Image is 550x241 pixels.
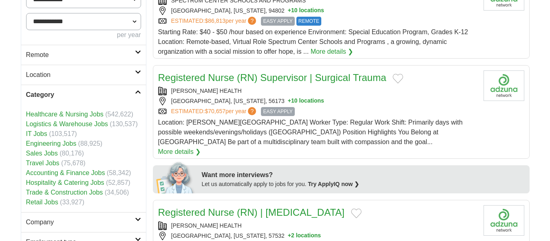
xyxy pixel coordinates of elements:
[60,150,84,157] span: (80,176)
[26,111,104,118] a: Healthcare & Nursing Jobs
[393,74,403,83] button: Add to favorite jobs
[158,207,345,218] a: Registered Nurse (RN) | [MEDICAL_DATA]
[21,45,146,65] a: Remote
[351,208,362,218] button: Add to favorite jobs
[288,7,291,15] span: +
[105,111,133,118] span: (542,622)
[26,140,77,147] a: Engineering Jobs
[202,170,525,180] div: Want more interviews?
[484,70,524,101] img: Company logo
[26,50,135,60] h2: Remote
[288,97,291,105] span: +
[21,85,146,105] a: Category
[288,7,324,15] button: +10 locations
[26,150,58,157] a: Sales Jobs
[158,72,387,83] a: Registered Nurse (RN) Supervisor | Surgical Trauma
[171,107,258,116] a: ESTIMATED:$70,657per year?
[21,65,146,85] a: Location
[26,199,58,206] a: Retail Jobs
[158,221,477,230] div: [PERSON_NAME] HEALTH
[205,18,225,24] span: $86,813
[158,119,463,145] span: Location: [PERSON_NAME][GEOGRAPHIC_DATA] Worker Type: Regular Work Shift: Primarily days with pos...
[202,180,525,188] div: Let us automatically apply to jobs for you.
[21,212,146,232] a: Company
[26,70,135,80] h2: Location
[78,140,103,147] span: (88,925)
[248,107,256,115] span: ?
[158,97,477,105] div: [GEOGRAPHIC_DATA], [US_STATE], 56173
[158,87,477,95] div: [PERSON_NAME] HEALTH
[156,161,196,193] img: apply-iq-scientist.png
[308,181,359,187] a: Try ApplyIQ now ❯
[248,17,256,25] span: ?
[26,30,141,40] div: per year
[158,7,477,15] div: [GEOGRAPHIC_DATA], [US_STATE], 94802
[158,147,201,157] a: More details ❯
[205,108,225,114] span: $70,657
[311,47,353,57] a: More details ❯
[106,179,130,186] span: (52,857)
[484,205,524,236] img: Company logo
[26,120,108,127] a: Logistics & Warehouse Jobs
[110,120,138,127] span: (130,537)
[60,199,84,206] span: (33,927)
[26,179,104,186] a: Hospitality & Catering Jobs
[26,189,103,196] a: Trade & Construction Jobs
[261,107,294,116] span: EASY APPLY
[171,17,258,26] a: ESTIMATED:$86,813per year?
[26,130,47,137] a: IT Jobs
[105,189,129,196] span: (34,506)
[288,232,291,240] span: +
[49,130,77,137] span: (103,517)
[288,232,321,240] button: +2 locations
[107,169,131,176] span: (58,342)
[26,160,60,167] a: Travel Jobs
[26,217,135,227] h2: Company
[26,90,135,100] h2: Category
[261,17,294,26] span: EASY APPLY
[26,169,105,176] a: Accounting & Finance Jobs
[158,28,468,55] span: Starting Rate: $40 - $50 /hour based on experience Environment: Special Education Program, Grades...
[288,97,324,105] button: +10 locations
[296,17,321,26] span: REMOTE
[61,160,86,167] span: (75,678)
[158,232,477,240] div: [GEOGRAPHIC_DATA], [US_STATE], 57532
